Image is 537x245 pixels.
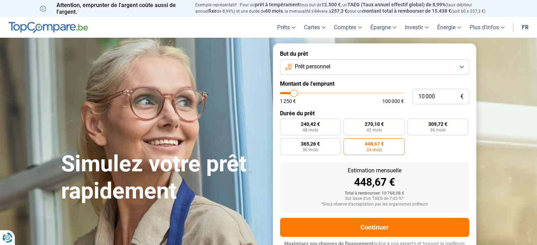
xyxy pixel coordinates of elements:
span: 30 mois [303,148,318,152]
div: Estimation mensuelle [286,168,464,173]
p: Exemple représentatif : Pour un tous but de , un (taux débiteur annuel de 8,99%) et une durée de ... [195,2,497,14]
div: *Sous réserve d'acceptation par les organismes prêteurs [286,202,464,207]
a: Cartes [300,17,330,38]
span: 448,67 € [364,141,383,146]
span: 12.500 € [321,2,341,7]
a: Prêts [273,17,300,38]
span: TAEG (Taux annuel effectif global) de 8,99% [347,2,446,7]
label: Durée du prêt [280,110,469,117]
span: Prêt personnel [295,63,330,71]
span: € [460,94,464,100]
span: 365,26 € [301,141,320,146]
a: Investir [401,17,433,38]
span: 60 mois [265,8,283,14]
a: Énergie [433,17,465,38]
span: 48 mois [303,128,318,132]
span: fixe [208,8,217,14]
div: Sur base d'un TAEG de 7,45 %* [286,196,464,201]
div: Total à rembourser: 10 768,08 € [286,191,464,196]
button: Prêt personnel [280,59,469,75]
a: Plus d'infos [465,17,509,38]
span: 36 mois [430,128,446,132]
span: 1 250 € [280,99,296,104]
span: 42 mois [366,128,382,132]
span: 24 mois [366,148,382,152]
button: Continuer [280,218,469,237]
label: Montant de l'emprunt [280,80,469,87]
div: 448,67 € [286,177,464,188]
span: 240,42 € [301,122,320,127]
a: Épargne [366,17,401,38]
span: montant total à rembourser de 15.438 € [362,8,451,14]
h1: Simulez votre prêt rapidement [61,151,264,205]
span: 100 000 € [382,99,404,104]
a: Comptes [330,17,366,38]
label: But du prêt [280,50,469,57]
span: 270,10 € [364,122,383,127]
span: 309,72 € [428,122,447,127]
span: 257,3 € [331,8,347,14]
a: fr [518,17,533,38]
img: TopCompare [8,22,88,33]
p: Attention, emprunter de l'argent coûte aussi de l'argent. [40,2,187,15]
span: prêt à tempérament [255,2,300,7]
